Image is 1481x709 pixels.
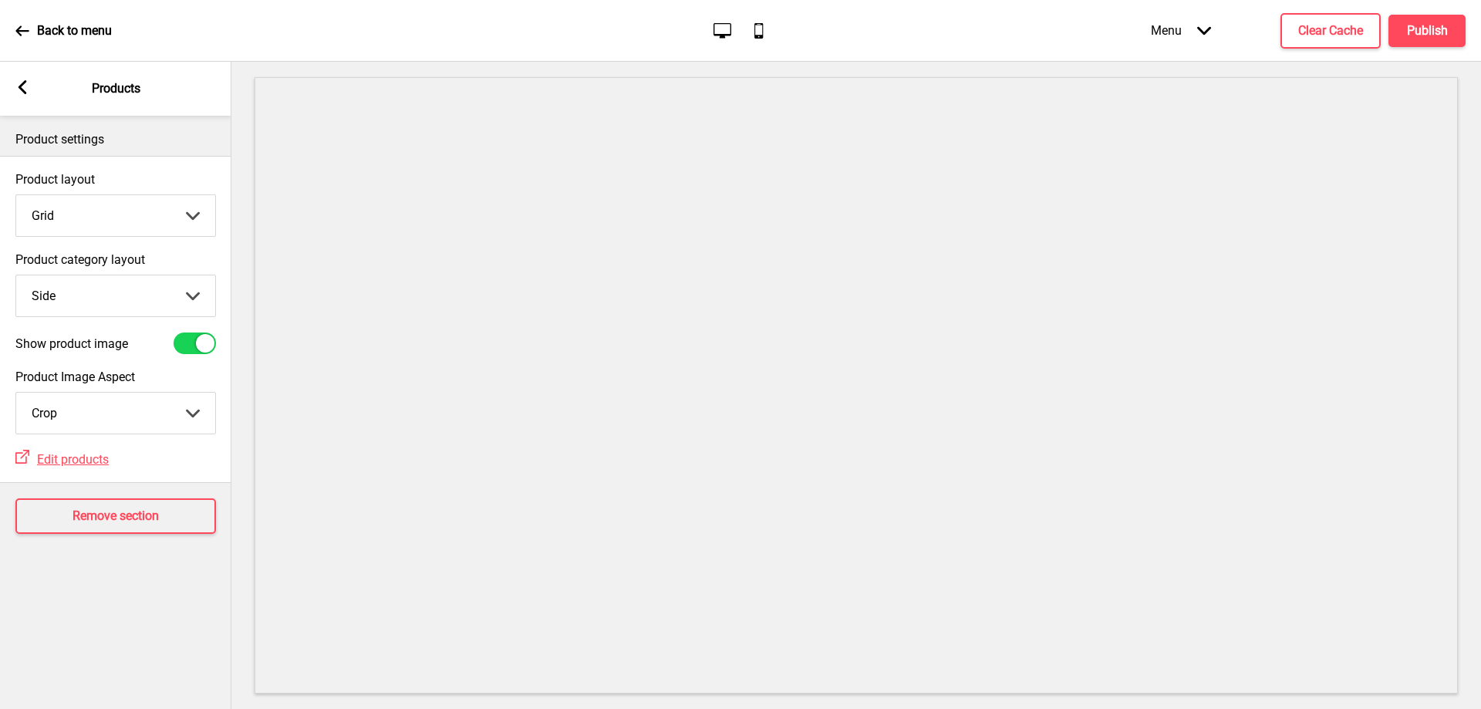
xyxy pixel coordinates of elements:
h4: Publish [1407,22,1448,39]
button: Publish [1388,15,1466,47]
p: Back to menu [37,22,112,39]
h4: Remove section [73,508,159,525]
button: Remove section [15,498,216,534]
h4: Clear Cache [1298,22,1363,39]
label: Product Image Aspect [15,370,216,384]
a: Edit products [29,452,109,467]
button: Clear Cache [1280,13,1381,49]
label: Product category layout [15,252,216,267]
div: Menu [1135,8,1226,53]
p: Product settings [15,131,216,148]
label: Product layout [15,172,216,187]
label: Show product image [15,336,128,351]
span: Edit products [37,452,109,467]
a: Back to menu [15,10,112,52]
p: Products [92,80,140,97]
